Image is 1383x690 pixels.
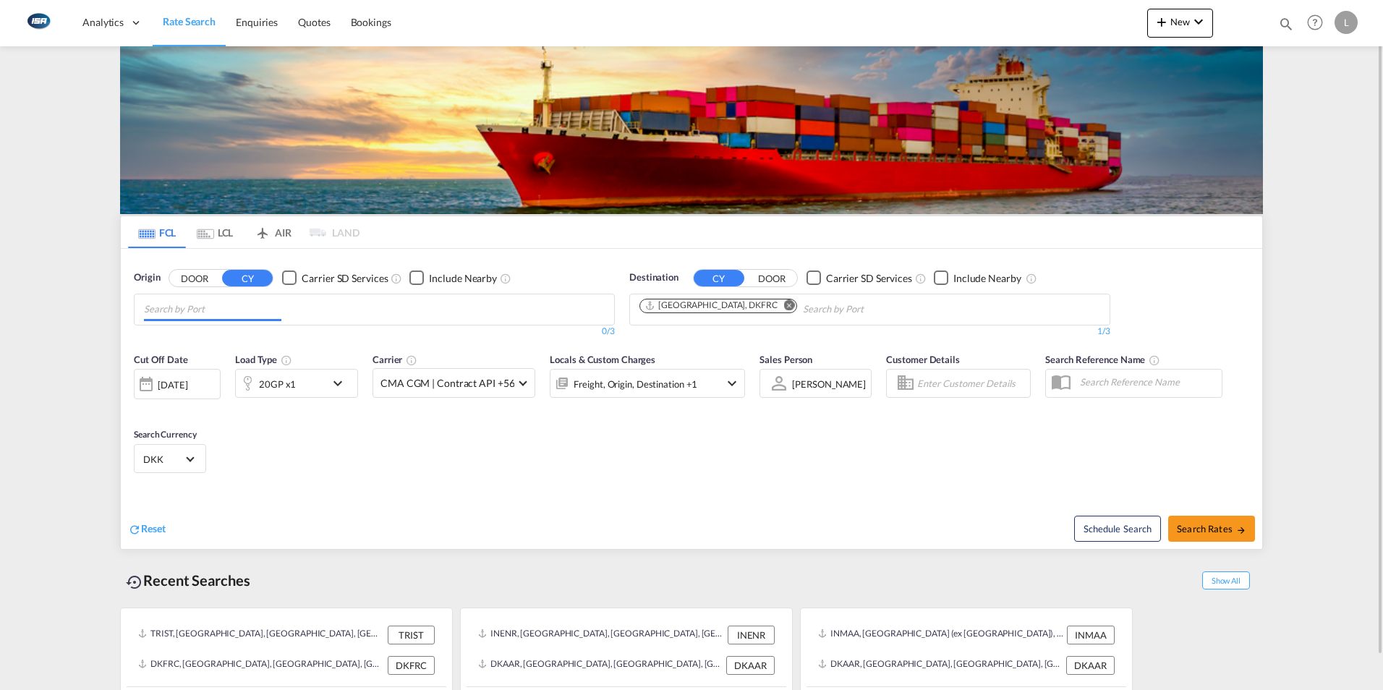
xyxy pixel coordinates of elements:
div: OriginDOOR CY Checkbox No InkUnchecked: Search for CY (Container Yard) services for all selected ... [121,249,1262,549]
button: Remove [775,299,796,314]
span: Sales Person [759,354,812,365]
md-checkbox: Checkbox No Ink [807,271,912,286]
input: Enter Customer Details [917,372,1026,394]
md-icon: icon-magnify [1278,16,1294,32]
div: TRIST [388,626,435,644]
div: DKFRC, Fredericia, Denmark, Northern Europe, Europe [138,656,384,675]
md-chips-wrap: Chips container. Use arrow keys to select chips. [637,294,946,321]
div: [PERSON_NAME] [792,378,866,390]
div: L [1335,11,1358,34]
div: INENR [728,626,775,644]
button: DOOR [746,270,797,286]
button: CY [694,270,744,286]
md-checkbox: Checkbox No Ink [409,271,497,286]
div: 20GP x1 [259,374,296,394]
div: Carrier SD Services [302,271,388,286]
span: Locals & Custom Charges [550,354,655,365]
button: DOOR [169,270,220,286]
div: DKAAR, Aarhus, Denmark, Northern Europe, Europe [478,656,723,675]
span: Analytics [82,15,124,30]
span: Rate Search [163,15,216,27]
md-icon: icon-backup-restore [126,574,143,591]
md-icon: icon-chevron-down [723,375,741,392]
md-select: Select Currency: kr DKKDenmark Krone [142,448,198,469]
md-icon: icon-chevron-down [1190,13,1207,30]
input: Chips input. [144,298,281,321]
span: Help [1303,10,1327,35]
md-icon: icon-plus 400-fg [1153,13,1170,30]
span: Bookings [351,16,391,28]
div: 0/3 [134,325,615,338]
div: [DATE] [134,369,221,399]
div: [DATE] [158,378,187,391]
div: icon-magnify [1278,16,1294,38]
md-checkbox: Checkbox No Ink [282,271,388,286]
md-icon: Unchecked: Search for CY (Container Yard) services for all selected carriers.Checked : Search for... [915,273,927,284]
button: Search Ratesicon-arrow-right [1168,516,1255,542]
div: icon-refreshReset [128,521,166,537]
span: Search Currency [134,429,197,440]
md-icon: Your search will be saved by the below given name [1149,354,1160,366]
md-icon: icon-airplane [254,224,271,235]
md-chips-wrap: Chips container with autocompletion. Enter the text area, type text to search, and then use the u... [142,294,287,321]
md-pagination-wrapper: Use the left and right arrow keys to navigate between tabs [128,216,359,248]
div: 20GP x1icon-chevron-down [235,369,358,398]
md-tab-item: LCL [186,216,244,248]
img: LCL+%26+FCL+BACKGROUND.png [120,46,1263,214]
div: INMAA, Chennai (ex Madras), India, Indian Subcontinent, Asia Pacific [818,626,1063,644]
div: Press delete to remove this chip. [644,299,780,312]
md-icon: icon-arrow-right [1236,525,1246,535]
span: Destination [629,271,678,285]
span: New [1153,16,1207,27]
div: INMAA [1067,626,1115,644]
input: Search Reference Name [1073,371,1222,393]
md-select: Sales Person: Lotte Kolding [791,373,867,394]
md-datepicker: Select [134,398,145,417]
md-icon: Unchecked: Ignores neighbouring ports when fetching rates.Checked : Includes neighbouring ports w... [1026,273,1037,284]
span: Customer Details [886,354,959,365]
span: DKK [143,453,184,466]
button: Note: By default Schedule search will only considerorigin ports, destination ports and cut off da... [1074,516,1161,542]
div: DKAAR [1066,656,1115,675]
span: Quotes [298,16,330,28]
span: CMA CGM | Contract API +56 [380,376,514,391]
md-icon: icon-chevron-down [329,375,354,392]
md-icon: Unchecked: Ignores neighbouring ports when fetching rates.Checked : Includes neighbouring ports w... [500,273,511,284]
button: CY [222,270,273,286]
div: Recent Searches [120,564,256,597]
div: DKFRC [388,656,435,675]
div: Include Nearby [953,271,1021,286]
div: 1/3 [629,325,1110,338]
img: 1aa151c0c08011ec8d6f413816f9a227.png [22,7,54,39]
div: Freight Origin Destination Dock Stuffingicon-chevron-down [550,369,745,398]
div: DKAAR [726,656,775,675]
div: Fredericia, DKFRC [644,299,778,312]
span: Reset [141,522,166,534]
md-icon: The selected Trucker/Carrierwill be displayed in the rate results If the rates are from another f... [406,354,417,366]
md-icon: icon-refresh [128,523,141,536]
md-tab-item: AIR [244,216,302,248]
md-icon: icon-information-outline [281,354,292,366]
div: DKAAR, Aarhus, Denmark, Northern Europe, Europe [818,656,1063,675]
span: Search Reference Name [1045,354,1160,365]
span: Enquiries [236,16,278,28]
div: Carrier SD Services [826,271,912,286]
span: Load Type [235,354,292,365]
div: INENR, Ennore, India, Indian Subcontinent, Asia Pacific [478,626,724,644]
span: Cut Off Date [134,354,188,365]
div: Freight Origin Destination Dock Stuffing [574,374,697,394]
md-tab-item: FCL [128,216,186,248]
input: Chips input. [803,298,940,321]
div: TRIST, Istanbul, Türkiye, South West Asia, Asia Pacific [138,626,384,644]
span: Carrier [373,354,417,365]
md-checkbox: Checkbox No Ink [934,271,1021,286]
button: icon-plus 400-fgNewicon-chevron-down [1147,9,1213,38]
span: Search Rates [1177,523,1246,534]
div: Help [1303,10,1335,36]
span: Origin [134,271,160,285]
div: Include Nearby [429,271,497,286]
span: Show All [1202,571,1250,589]
md-icon: Unchecked: Search for CY (Container Yard) services for all selected carriers.Checked : Search for... [391,273,402,284]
